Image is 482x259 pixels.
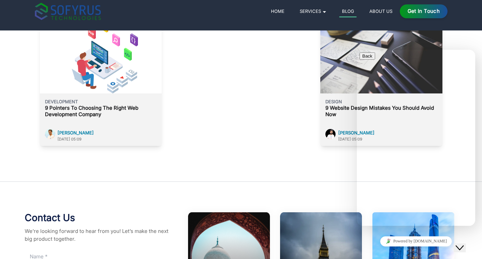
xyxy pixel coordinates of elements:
h2: Contact Us [25,212,176,224]
iframe: chat widget [357,234,475,249]
a: Web DeveloperDevelopment9 Pointers To Choosing The Right Web Development CompanySoftware developm... [40,17,162,129]
a: About Us [367,7,395,15]
a: Services 🞃 [297,7,329,15]
img: Designing Your Website - 9 Mistakes that you Must avoid - Copy [320,17,442,93]
a: [PERSON_NAME] [58,130,94,135]
time: [DATE] 05:09 [58,137,82,142]
time: [DATE] 05:09 [338,137,362,142]
img: Software development Company [325,129,336,139]
img: sofyrus [35,3,101,20]
a: Home [268,7,287,15]
p: We’re looking forward to hear from you! Let’s make the next big product together. [25,228,176,243]
p: 9 Pointers To Choosing The Right Web Development Company [45,105,157,118]
a: Blog [339,7,357,17]
iframe: chat widget [357,50,475,226]
a: Designing Your Website - 9 Mistakes that you Must avoid - CopyDesign9 Website Design Mistakes You... [320,17,442,129]
img: Software development Company [45,129,55,139]
p: Development [45,99,157,105]
a: [PERSON_NAME] [338,130,374,135]
p: Design [325,99,437,105]
iframe: chat widget [454,232,475,252]
img: Web Developer [40,17,162,93]
a: Get in Touch [400,4,447,18]
p: 9 Website Design Mistakes You Should Avoid Now [325,105,437,118]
